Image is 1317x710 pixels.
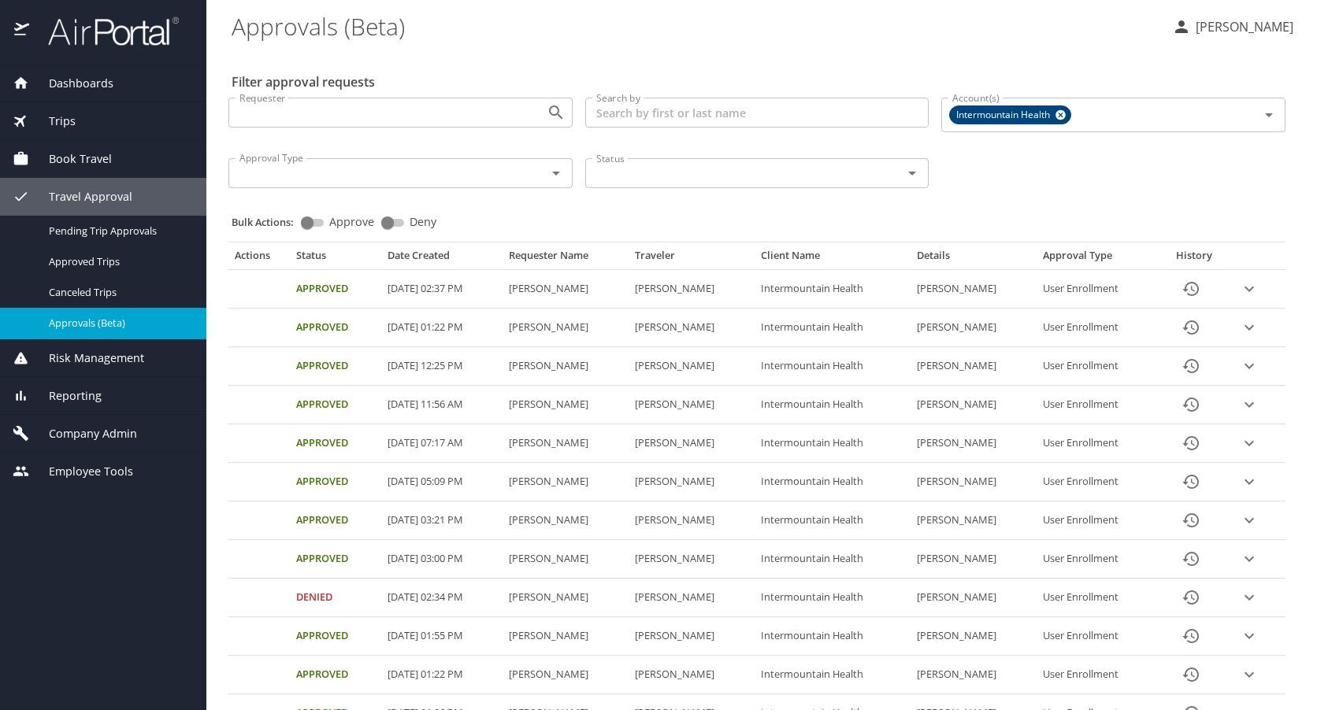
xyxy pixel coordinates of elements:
[1037,501,1158,540] td: User Enrollment
[503,579,629,617] td: [PERSON_NAME]
[290,579,380,617] td: Denied
[1172,386,1210,423] button: History
[14,16,31,46] img: icon-airportal.png
[381,617,503,656] td: [DATE] 01:55 PM
[911,270,1037,309] td: [PERSON_NAME]
[381,309,503,347] td: [DATE] 01:22 PM
[290,501,380,540] td: Approved
[1037,540,1158,579] td: User Enrollment
[503,656,629,694] td: [PERSON_NAME]
[1037,249,1158,269] th: Approval Type
[290,386,380,424] td: Approved
[290,270,380,309] td: Approved
[1172,309,1210,346] button: History
[1237,470,1261,494] button: expand row
[755,656,911,694] td: Intermountain Health
[29,150,112,168] span: Book Travel
[629,424,755,463] td: [PERSON_NAME]
[911,424,1037,463] td: [PERSON_NAME]
[911,617,1037,656] td: [PERSON_NAME]
[1166,13,1300,41] button: [PERSON_NAME]
[911,463,1037,501] td: [PERSON_NAME]
[290,309,380,347] td: Approved
[228,249,290,269] th: Actions
[503,463,629,501] td: [PERSON_NAME]
[503,249,629,269] th: Requester Name
[911,540,1037,579] td: [PERSON_NAME]
[911,386,1037,424] td: [PERSON_NAME]
[29,425,137,442] span: Company Admin
[755,424,911,463] td: Intermountain Health
[1172,347,1210,385] button: History
[755,309,911,347] td: Intermountain Health
[545,162,567,184] button: Open
[381,424,503,463] td: [DATE] 07:17 AM
[1172,617,1210,655] button: History
[629,386,755,424] td: [PERSON_NAME]
[1037,617,1158,656] td: User Enrollment
[755,463,911,501] td: Intermountain Health
[1258,104,1280,126] button: Open
[629,249,755,269] th: Traveler
[1237,431,1261,455] button: expand row
[381,270,503,309] td: [DATE] 02:37 PM
[503,386,629,424] td: [PERSON_NAME]
[503,424,629,463] td: [PERSON_NAME]
[911,347,1037,386] td: [PERSON_NAME]
[1172,270,1210,308] button: History
[629,617,755,656] td: [PERSON_NAME]
[290,540,380,579] td: Approved
[290,617,380,656] td: Approved
[901,162,923,184] button: Open
[29,113,76,130] span: Trips
[1037,347,1158,386] td: User Enrollment
[329,216,374,227] span: Approve
[755,540,911,579] td: Intermountain Health
[410,216,436,227] span: Deny
[1037,463,1158,501] td: User Enrollment
[755,617,911,656] td: Intermountain Health
[31,16,179,46] img: airportal-logo.png
[755,579,911,617] td: Intermountain Health
[1158,249,1230,269] th: History
[29,349,144,367] span: Risk Management
[1172,540,1210,578] button: History
[911,309,1037,347] td: [PERSON_NAME]
[232,69,375,94] h2: Filter approval requests
[381,501,503,540] td: [DATE] 03:21 PM
[290,347,380,386] td: Approved
[629,540,755,579] td: [PERSON_NAME]
[503,270,629,309] td: [PERSON_NAME]
[503,501,629,540] td: [PERSON_NAME]
[29,463,133,480] span: Employee Tools
[755,270,911,309] td: Intermountain Health
[1172,501,1210,539] button: History
[290,656,380,694] td: Approved
[381,463,503,501] td: [DATE] 05:09 PM
[1037,270,1158,309] td: User Enrollment
[49,285,187,300] span: Canceled Trips
[1172,656,1210,693] button: History
[1037,656,1158,694] td: User Enrollment
[29,75,113,92] span: Dashboards
[1237,547,1261,571] button: expand row
[503,309,629,347] td: [PERSON_NAME]
[503,540,629,579] td: [PERSON_NAME]
[1237,624,1261,648] button: expand row
[755,386,911,424] td: Intermountain Health
[911,656,1037,694] td: [PERSON_NAME]
[381,540,503,579] td: [DATE] 03:00 PM
[290,424,380,463] td: Approved
[381,656,503,694] td: [DATE] 01:22 PM
[629,270,755,309] td: [PERSON_NAME]
[629,579,755,617] td: [PERSON_NAME]
[1237,277,1261,301] button: expand row
[381,579,503,617] td: [DATE] 02:34 PM
[381,347,503,386] td: [DATE] 12:25 PM
[1237,393,1261,416] button: expand row
[1172,579,1210,616] button: History
[949,105,1071,124] div: Intermountain Health
[911,501,1037,540] td: [PERSON_NAME]
[755,501,911,540] td: Intermountain Health
[1037,386,1158,424] td: User Enrollment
